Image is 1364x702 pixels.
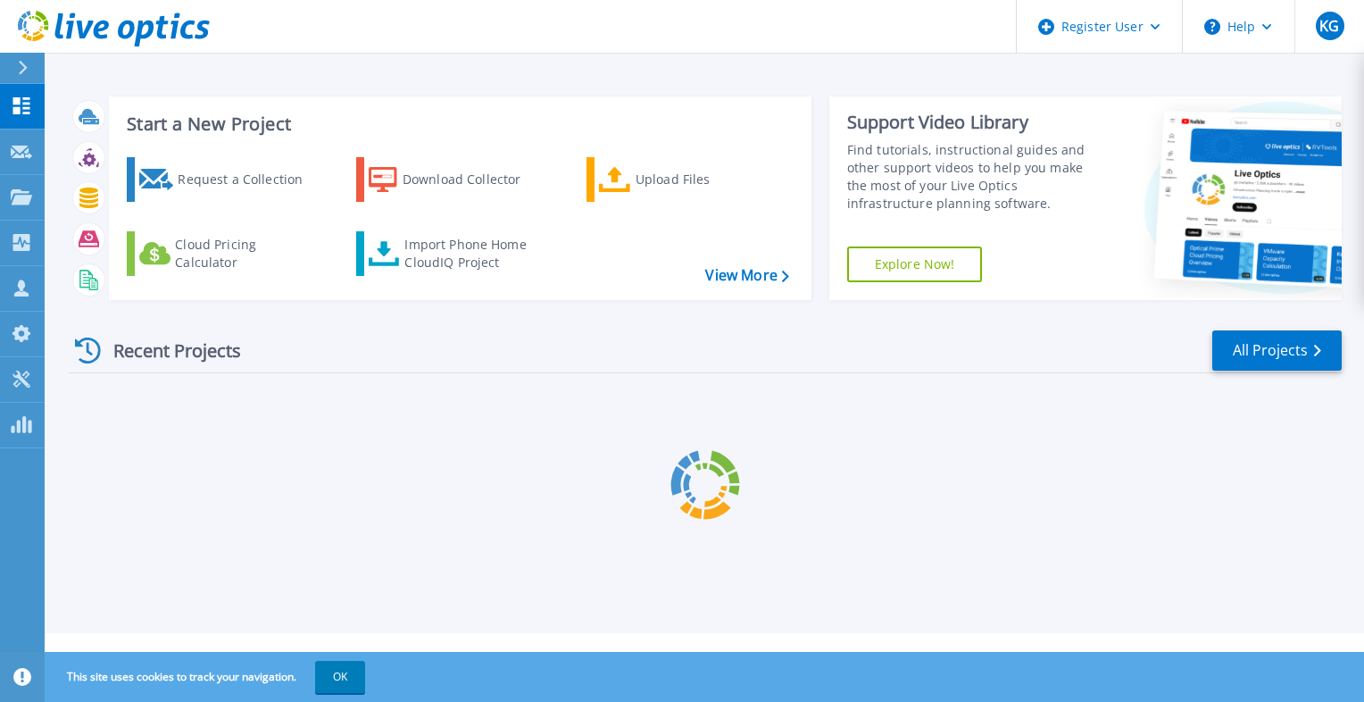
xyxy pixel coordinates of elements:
[847,141,1104,213] div: Find tutorials, instructional guides and other support videos to help you make the most of your L...
[49,661,365,693] span: This site uses cookies to track your navigation.
[127,114,788,134] h3: Start a New Project
[175,236,318,272] div: Cloud Pricing Calculator
[127,157,326,202] a: Request a Collection
[705,267,788,284] a: View More
[315,661,365,693] button: OK
[586,157,786,202] a: Upload Files
[404,236,544,272] div: Import Phone Home CloudIQ Project
[403,162,545,197] div: Download Collector
[69,329,265,372] div: Recent Projects
[127,231,326,276] a: Cloud Pricing Calculator
[178,162,320,197] div: Request a Collection
[847,247,983,282] a: Explore Now!
[847,111,1104,134] div: Support Video Library
[1319,19,1339,33] span: KG
[1212,330,1342,371] a: All Projects
[356,157,555,202] a: Download Collector
[636,162,778,197] div: Upload Files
